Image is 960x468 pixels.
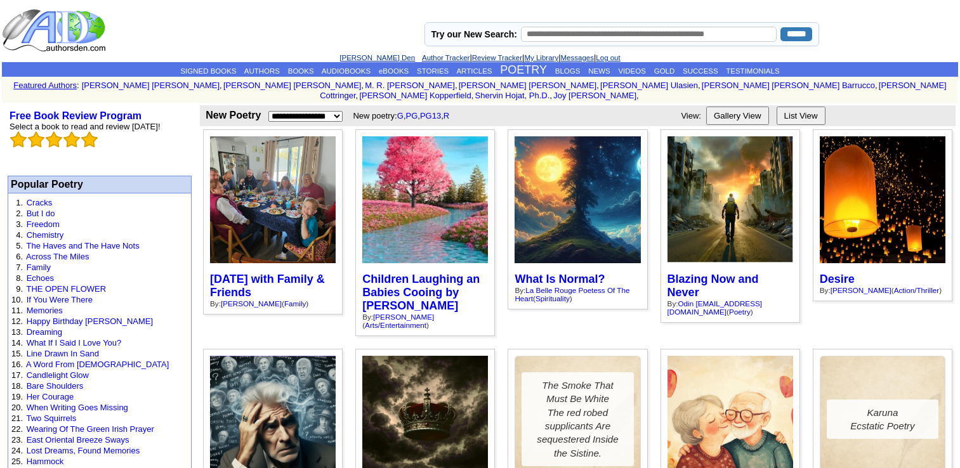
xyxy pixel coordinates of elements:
[11,349,23,358] font: 15.
[561,54,594,62] a: Messages
[27,381,84,391] a: Bare Shoulders
[417,67,449,75] a: STORIES
[2,8,108,53] img: logo_ad.gif
[444,111,449,120] a: R
[27,295,93,304] a: If You Were There
[11,424,23,434] font: 22.
[27,316,153,326] a: Happy Birthday [PERSON_NAME]
[473,93,475,100] font: i
[827,400,938,439] div: Karuna Ecstatic Poetry
[667,273,759,299] a: Blazing Now and Never
[878,82,879,89] font: i
[588,67,610,75] a: NEWS
[11,446,23,455] font: 24.
[27,403,128,412] a: When Writing Goes Missing
[11,338,23,348] font: 14.
[654,67,675,75] a: GOLD
[27,306,63,315] a: Memories
[522,372,633,466] div: The Smoke That Must Be White The red robed supplicants Are sequestered Inside the Sistine.
[16,230,23,240] font: 4.
[339,53,620,62] font: | | | |
[10,122,161,131] font: Select a book to read and review [DATE]!
[618,67,645,75] a: VIDEOS
[28,131,44,148] img: bigemptystars.png
[379,67,409,75] a: eBOOKS
[16,219,23,229] font: 3.
[667,299,762,316] a: Odin [EMAIL_ADDRESS][DOMAIN_NAME]
[16,252,23,261] font: 6.
[600,81,698,90] a: [PERSON_NAME] Ulasien
[552,93,553,100] font: i
[10,110,141,121] a: Free Book Review Program
[81,131,98,148] img: bigemptystars.png
[26,284,106,294] a: THE OPEN FLOWER
[894,286,939,294] a: Action/Thriller
[288,67,314,75] a: BOOKS
[373,313,434,321] a: [PERSON_NAME]
[26,241,139,250] a: The Haves and The Have Nots
[244,67,280,75] a: AUTHORS
[726,67,779,75] a: TESTIMONIALS
[667,299,793,316] div: By: ( )
[11,392,23,401] font: 19.
[16,241,23,250] font: 5.
[353,111,454,120] font: New poetry: , , ,
[16,209,23,218] font: 2.
[82,81,220,90] a: [PERSON_NAME] [PERSON_NAME]
[422,54,470,62] a: Author Tracker
[515,273,605,285] a: What Is Normal?
[16,284,23,294] font: 9.
[702,81,875,90] a: [PERSON_NAME] [PERSON_NAME] Barrucco
[459,81,596,90] a: [PERSON_NAME] [PERSON_NAME]
[362,273,480,312] a: Children Laughing an Babies Cooing by [PERSON_NAME]
[26,252,89,261] a: Across The Miles
[16,198,23,207] font: 1.
[11,179,83,190] font: Popular Poetry
[706,107,769,125] button: Gallery View
[27,446,140,455] a: Lost Dreams, Found Memories
[27,209,55,218] a: But I do
[320,81,947,100] a: [PERSON_NAME] Cottringer
[555,67,581,75] a: BLOGS
[26,360,169,369] a: A Word From [DEMOGRAPHIC_DATA]
[27,198,52,207] a: Cracks
[500,63,547,76] a: POETRY
[431,29,517,39] label: Try our New Search:
[457,82,459,89] font: i
[11,403,23,412] font: 20.
[406,111,418,120] a: PG
[700,82,702,89] font: i
[524,54,558,62] a: My Library
[456,67,492,75] a: ARTICLES
[362,313,488,329] div: By: ( )
[515,286,629,302] a: La Belle Rouge Poetess Of The Heart
[639,93,640,100] font: i
[16,263,23,272] font: 7.
[206,110,261,120] b: New Poetry
[27,435,129,445] a: East Oriental Breeze Sways
[27,263,51,272] a: Family
[27,370,89,380] a: Candlelight Glow
[553,91,636,100] a: Joy [PERSON_NAME]
[27,219,60,229] a: Freedom
[11,316,23,326] font: 12.
[339,54,415,62] a: [PERSON_NAME] Den
[27,230,64,240] a: Chemistry
[27,273,54,283] a: Echoes
[82,81,947,100] font: , , , , , , , , , ,
[210,299,336,308] div: By: ( )
[475,91,550,100] a: Shervin Hojat, Ph.D.
[515,286,640,302] div: By: ( )
[358,93,359,100] font: i
[683,67,718,75] a: SUCCESS
[10,131,27,148] img: bigemptystars.png
[359,91,471,100] a: [PERSON_NAME] Kopperfield
[11,327,23,337] font: 13.
[27,457,64,466] a: Hammock
[221,299,282,308] a: [PERSON_NAME]
[222,82,223,89] font: i
[536,294,570,302] a: Spirituality
[27,349,99,358] a: Line Drawn In Sand
[11,381,23,391] font: 18.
